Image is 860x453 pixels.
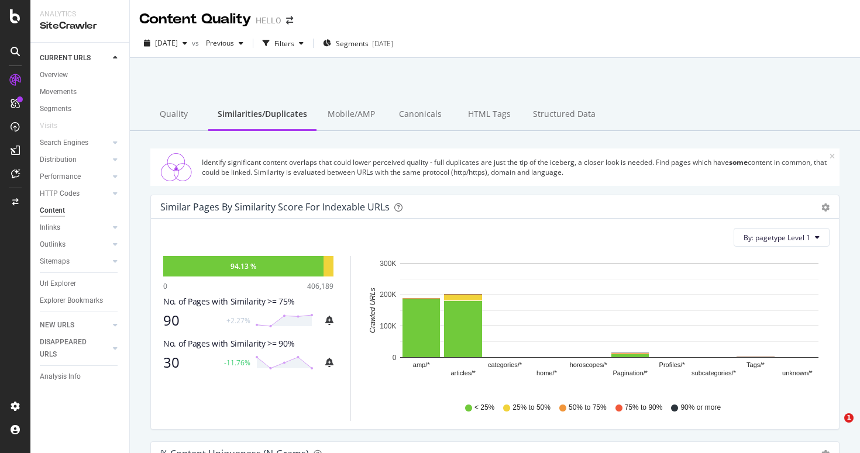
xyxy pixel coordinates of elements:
a: Sitemaps [40,255,109,268]
div: No. of Pages with Similarity >= 90% [163,338,333,350]
span: 90% or more [680,403,721,413]
text: 100K [380,322,396,330]
div: Identify significant content overlaps that could lower perceived quality - full duplicates are ju... [202,157,830,177]
div: Distribution [40,154,77,166]
button: By: pagetype Level 1 [734,228,830,247]
div: DISAPPEARED URLS [40,336,99,361]
div: Movements [40,86,77,98]
div: Similar Pages by Similarity Score For Indexable URLs [160,201,390,213]
div: Filters [274,39,294,49]
div: Overview [40,69,68,81]
div: Canonicals [386,99,455,131]
div: bell-plus [325,316,333,325]
button: Previous [201,34,248,53]
div: Performance [40,171,81,183]
a: Movements [40,86,121,98]
a: Segments [40,103,121,115]
div: Quality [139,99,208,131]
a: Visits [40,120,69,132]
div: Similarities/Duplicates [208,99,317,131]
text: horoscopes/* [570,362,608,369]
text: categories/* [488,362,522,369]
button: Segments[DATE] [318,34,398,53]
div: Search Engines [40,137,88,149]
div: arrow-right-arrow-left [286,16,293,25]
text: Profiles/* [659,362,686,369]
a: CURRENT URLS [40,52,109,64]
div: Analytics [40,9,120,19]
a: Explorer Bookmarks [40,295,121,307]
text: 0 [393,354,397,362]
div: Outlinks [40,238,66,251]
img: Similarities/Duplicates [155,153,197,181]
div: Mobile/AMP [317,99,386,131]
div: SiteCrawler [40,19,120,33]
div: gear [821,203,830,212]
div: 406,189 [307,281,333,291]
svg: A chart. [365,256,830,392]
text: amp/* [413,362,430,369]
button: Filters [258,34,308,53]
a: DISAPPEARED URLS [40,336,109,361]
div: Content Quality [139,9,251,29]
div: [DATE] [372,39,393,49]
a: HTTP Codes [40,188,109,200]
a: Outlinks [40,238,109,251]
span: Previous [201,38,234,48]
div: Content [40,205,65,217]
div: +2.27% [226,316,250,326]
div: NEW URLS [40,319,74,331]
text: unknown/* [782,370,813,377]
span: 2025 Aug. 17th [155,38,178,48]
a: Search Engines [40,137,109,149]
span: < 25% [474,403,494,413]
span: Segments [336,39,369,49]
a: NEW URLS [40,319,109,331]
div: Structured Data [524,99,605,131]
span: 1 [844,413,854,423]
div: No. of Pages with Similarity >= 75% [163,296,333,307]
text: subcategories/* [692,370,737,377]
a: Inlinks [40,222,109,234]
a: Performance [40,171,109,183]
div: HTML Tags [455,99,524,131]
a: Url Explorer [40,278,121,290]
button: [DATE] [139,34,192,53]
text: 200K [380,291,396,299]
text: Pagination/* [613,370,648,377]
div: Analysis Info [40,371,81,383]
a: Distribution [40,154,109,166]
div: Explorer Bookmarks [40,295,103,307]
div: Sitemaps [40,255,70,268]
text: articles/* [451,370,476,377]
div: HELLO [256,15,281,26]
span: By: pagetype Level 1 [744,233,810,243]
text: home/* [536,370,558,377]
div: 0 [163,281,167,291]
text: Crawled URLs [369,288,377,333]
span: 25% to 50% [512,403,551,413]
text: Tags/* [747,362,765,369]
div: Inlinks [40,222,60,234]
a: Analysis Info [40,371,121,383]
iframe: Intercom live chat [820,413,848,441]
div: bell-plus [325,358,333,367]
div: Segments [40,103,71,115]
div: Visits [40,120,57,132]
span: 50% to 75% [569,403,607,413]
div: Url Explorer [40,278,76,290]
div: 94.13 % [231,261,256,271]
span: 75% to 90% [625,403,663,413]
a: Content [40,205,121,217]
strong: some [729,157,748,167]
div: HTTP Codes [40,188,80,200]
a: Overview [40,69,121,81]
div: 30 [163,354,217,371]
span: vs [192,38,201,48]
text: 300K [380,260,396,268]
div: CURRENT URLS [40,52,91,64]
div: -11.76% [224,358,250,368]
div: 90 [163,312,219,328]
